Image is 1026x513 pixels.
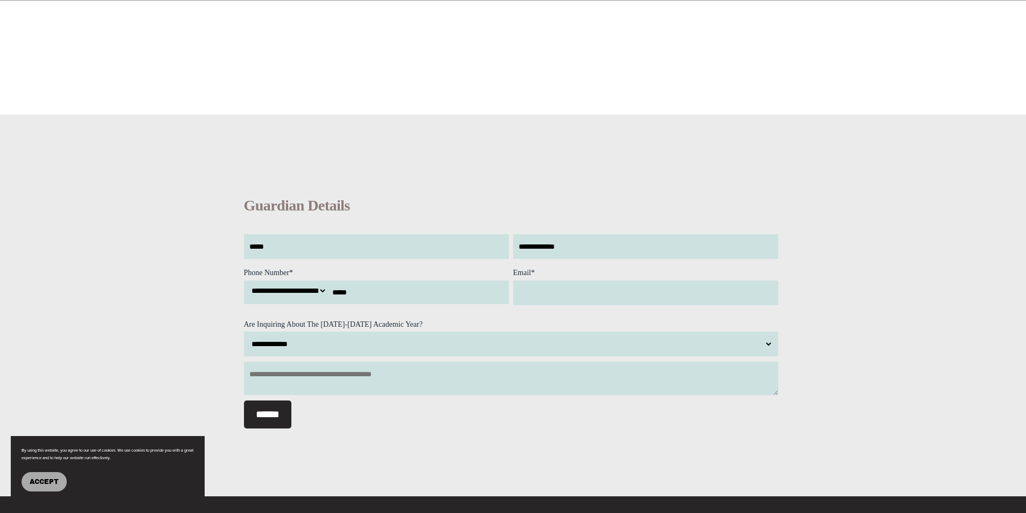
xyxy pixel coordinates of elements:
[22,472,67,491] button: Accept
[244,269,289,277] span: Phone Number
[244,195,783,216] h1: Guardian Details
[22,447,194,461] p: By using this website, you agree to our use of cookies. We use cookies to provide you with a grea...
[244,320,423,328] span: Are Inquiring About The [DATE]-[DATE] Academic Year?
[30,478,59,486] span: Accept
[11,436,205,502] section: Cookie banner
[513,269,531,277] span: Email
